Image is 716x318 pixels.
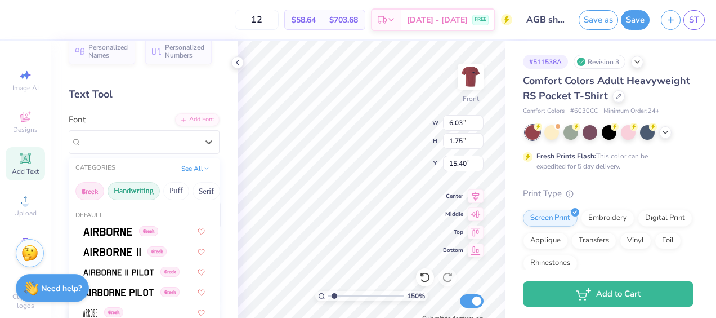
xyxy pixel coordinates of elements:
span: [DATE] - [DATE] [407,14,468,26]
span: Clipart & logos [6,292,45,310]
span: Designs [13,125,38,134]
button: See All [178,163,213,174]
span: Middle [443,210,463,218]
div: Revision 3 [574,55,625,69]
span: Greek [104,307,123,317]
div: Default [69,211,220,220]
button: Add to Cart [523,281,693,307]
span: Greek [160,267,180,277]
span: Greek [147,246,167,257]
div: Screen Print [523,210,578,227]
span: Upload [14,209,37,218]
span: Top [443,228,463,236]
span: Personalized Numbers [165,43,205,59]
span: FREE [475,16,486,24]
button: Serif [193,182,220,200]
div: # 511538A [523,55,568,69]
span: Image AI [12,83,39,92]
div: Foil [655,232,681,249]
span: Comfort Colors Adult Heavyweight RS Pocket T-Shirt [523,74,690,103]
img: Airborne II [83,248,141,256]
label: Font [69,113,86,126]
img: Airborne Pilot [83,289,154,297]
a: ST [683,10,705,30]
button: Save [621,10,650,30]
div: This color can be expedited for 5 day delivery. [536,151,675,171]
span: Bottom [443,246,463,254]
div: Rhinestones [523,255,578,272]
div: Front [463,94,479,104]
span: $58.64 [292,14,316,26]
button: Handwriting [108,182,160,200]
div: Add Font [175,113,220,126]
span: Personalized Names [88,43,128,59]
span: Add Text [12,167,39,176]
div: Applique [523,232,568,249]
img: Front [459,65,482,88]
span: # 6030CC [570,107,598,116]
span: ST [689,14,699,26]
div: Vinyl [620,232,651,249]
input: Untitled Design [518,8,573,31]
span: Greek [139,226,158,236]
span: Minimum Order: 24 + [603,107,660,116]
span: 150 % [407,291,425,301]
button: Save as [579,10,618,30]
input: – – [235,10,279,30]
button: Puff [163,182,189,200]
img: Arrose [83,309,97,317]
div: Digital Print [638,210,692,227]
span: $703.68 [329,14,358,26]
strong: Fresh Prints Flash: [536,152,596,161]
img: Airborne II Pilot [83,268,154,276]
div: CATEGORIES [75,164,115,173]
div: Text Tool [69,87,220,102]
span: Center [443,192,463,200]
img: Airborne [83,228,132,236]
span: Comfort Colors [523,107,565,116]
div: Embroidery [581,210,634,227]
span: Greek [160,287,180,297]
button: Greek [75,182,104,200]
strong: Need help? [41,283,82,294]
div: Transfers [571,232,616,249]
div: Print Type [523,187,693,200]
